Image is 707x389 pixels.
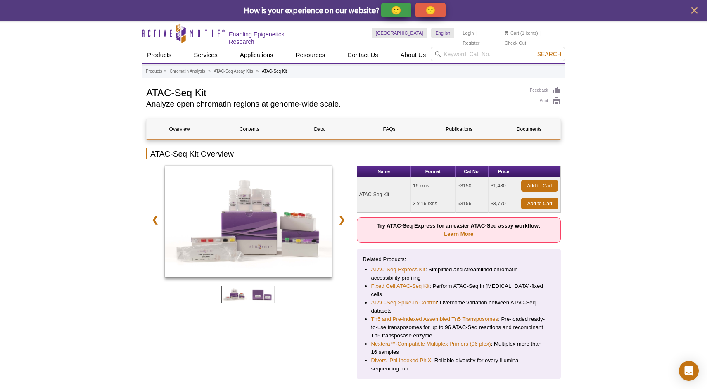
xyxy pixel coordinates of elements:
[377,223,540,237] strong: Try ATAC-Seq Express for an easier ATAC-Seq assay workflow:
[537,51,561,57] span: Search
[164,69,166,74] li: »
[165,166,332,277] img: ATAC-Seq Kit
[146,68,162,75] a: Products
[291,47,330,63] a: Resources
[333,210,351,229] a: ❯
[431,47,565,61] input: Keyword, Cat. No.
[189,47,223,63] a: Services
[411,195,456,213] td: 3 x 16 rxns
[142,47,176,63] a: Products
[505,40,526,46] a: Check Out
[262,69,287,74] li: ATAC-Seq Kit
[371,356,547,373] li: : Reliable diversity for every Illumina sequencing run
[372,28,427,38] a: [GEOGRAPHIC_DATA]
[235,47,278,63] a: Applications
[530,97,561,106] a: Print
[371,266,425,274] a: ATAC-Seq Express Kit
[521,180,558,192] a: Add to Cart
[456,166,489,177] th: Cat No.
[165,166,332,280] a: ATAC-Seq Kit
[342,47,383,63] a: Contact Us
[476,28,477,38] li: |
[244,5,380,15] span: How is your experience on our website?
[146,100,522,108] h2: Analyze open chromatin regions at genome-wide scale.
[208,69,211,74] li: »
[371,282,547,299] li: : Perform ATAC-Seq in [MEDICAL_DATA]-fixed cells
[371,356,432,365] a: Diversi-Phi Indexed PhiX
[489,195,519,213] td: $3,770
[505,28,538,38] li: (1 items)
[505,31,508,35] img: Your Cart
[411,166,456,177] th: Format
[391,5,401,15] p: 🙂
[146,210,164,229] a: ❮
[679,361,699,381] div: Open Intercom Messenger
[371,315,547,340] li: : Pre-loaded ready-to-use transposomes for up to 96 ATAC-Seq reactions and recombinant Tn5 transp...
[371,340,491,348] a: Nextera™-Compatible Multiplex Primers (96 plex)
[216,119,282,139] a: Contents
[463,30,474,36] a: Login
[426,119,492,139] a: Publications
[489,166,519,177] th: Price
[463,40,479,46] a: Register
[431,28,454,38] a: English
[229,31,311,45] h2: Enabling Epigenetics Research
[456,177,489,195] td: 53150
[146,148,561,159] h2: ATAC-Seq Kit Overview
[425,5,436,15] p: 🙁
[357,177,411,213] td: ATAC-Seq Kit
[287,119,352,139] a: Data
[371,340,547,356] li: : Multiplex more than 16 samples
[371,315,498,323] a: Tn5 and Pre-indexed Assembled Tn5 Transposomes
[363,255,555,263] p: Related Products:
[535,50,564,58] button: Search
[396,47,431,63] a: About Us
[371,266,547,282] li: : Simplified and streamlined chromatin accessibility profiling
[371,299,437,307] a: ATAC-Seq Spike-In Control
[214,68,253,75] a: ATAC-Seq Assay Kits
[444,231,473,237] a: Learn More
[371,299,547,315] li: : Overcome variation between ATAC-Seq datasets
[505,30,519,36] a: Cart
[256,69,259,74] li: »
[489,177,519,195] td: $1,480
[357,166,411,177] th: Name
[371,282,430,290] a: Fixed Cell ATAC-Seq Kit
[689,5,700,16] button: close
[411,177,456,195] td: 16 rxns
[170,68,205,75] a: Chromatin Analysis
[530,86,561,95] a: Feedback
[496,119,562,139] a: Documents
[540,28,541,38] li: |
[356,119,422,139] a: FAQs
[146,86,522,98] h1: ATAC-Seq Kit
[521,198,558,209] a: Add to Cart
[147,119,212,139] a: Overview
[456,195,489,213] td: 53156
